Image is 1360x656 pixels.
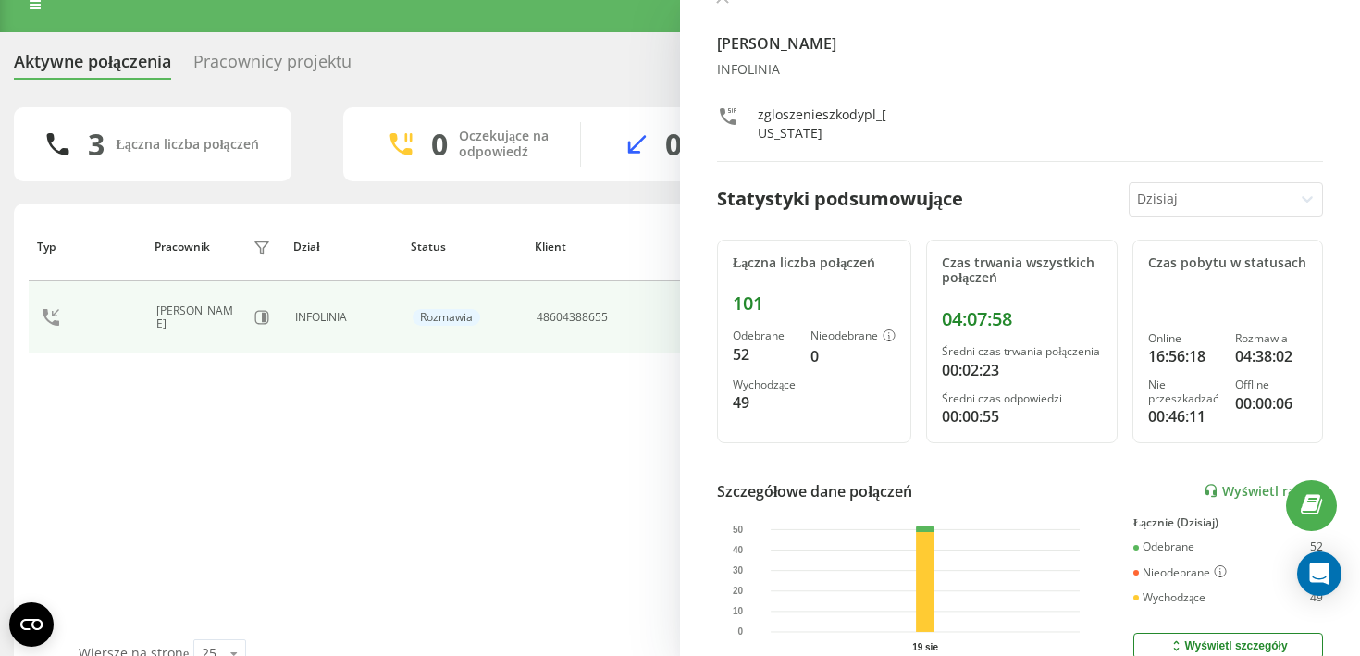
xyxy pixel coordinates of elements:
[1133,516,1323,529] div: Łącznie (Dzisiaj)
[758,105,895,142] div: zgloszenieszkodypl_[US_STATE]
[1235,378,1307,391] div: Offline
[665,127,682,162] div: 0
[733,343,796,365] div: 52
[1310,540,1323,553] div: 52
[295,311,392,324] div: INFOLINIA
[733,329,796,342] div: Odebrane
[912,642,938,652] text: 19 sie
[413,309,480,326] div: Rozmawia
[733,545,744,555] text: 40
[411,241,517,254] div: Status
[293,241,393,254] div: Dział
[1235,345,1307,367] div: 04:38:02
[717,185,963,213] div: Statystyki podsumowujące
[738,626,744,637] text: 0
[535,241,674,254] div: Klient
[1148,405,1220,427] div: 00:46:11
[733,586,744,596] text: 20
[9,602,54,647] button: Open CMP widget
[942,345,1101,358] div: Średni czas trwania połączenia
[733,292,896,315] div: 101
[733,378,796,391] div: Wychodzące
[810,345,896,367] div: 0
[1148,255,1307,271] div: Czas pobytu w statusach
[1148,378,1220,405] div: Nie przeszkadzać
[459,129,552,160] div: Oczekujące na odpowiedź
[116,137,258,153] div: Łączna liczba połączeń
[942,392,1101,405] div: Średni czas odpowiedzi
[155,241,210,254] div: Pracownik
[156,304,243,331] div: [PERSON_NAME]
[1148,332,1220,345] div: Online
[1310,591,1323,604] div: 49
[88,127,105,162] div: 3
[1168,638,1287,653] div: Wyświetl szczegóły
[733,255,896,271] div: Łączna liczba połączeń
[431,127,448,162] div: 0
[14,52,171,80] div: Aktywne połączenia
[717,62,1323,78] div: INFOLINIA
[810,329,896,344] div: Nieodebrane
[1204,483,1323,499] a: Wyświetl raport
[537,311,608,324] div: 48604388655
[1148,345,1220,367] div: 16:56:18
[733,565,744,576] text: 30
[717,32,1323,55] h4: [PERSON_NAME]
[942,308,1101,330] div: 04:07:58
[193,52,352,80] div: Pracownicy projektu
[1133,565,1227,580] div: Nieodebrane
[1235,392,1307,415] div: 00:00:06
[942,359,1101,381] div: 00:02:23
[1297,551,1341,596] div: Open Intercom Messenger
[733,606,744,616] text: 10
[1133,540,1194,553] div: Odebrane
[1133,591,1205,604] div: Wychodzące
[1235,332,1307,345] div: Rozmawia
[733,525,744,535] text: 50
[942,255,1101,287] div: Czas trwania wszystkich połączeń
[717,480,912,502] div: Szczegółowe dane połączeń
[942,405,1101,427] div: 00:00:55
[733,391,796,414] div: 49
[37,241,137,254] div: Typ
